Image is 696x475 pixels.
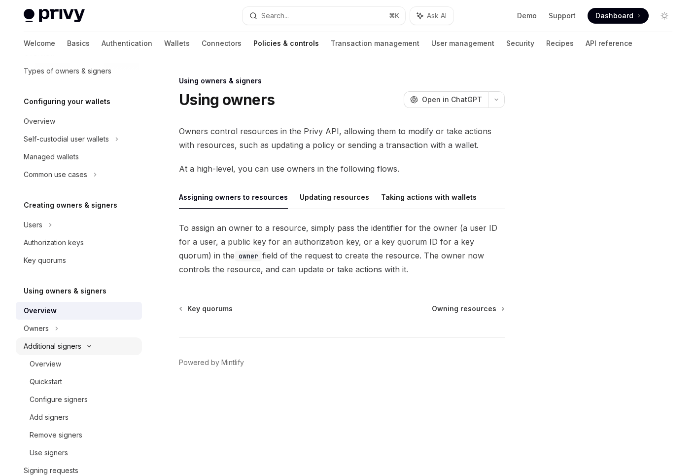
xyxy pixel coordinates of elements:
[24,133,109,145] div: Self-custodial user wallets
[389,12,399,20] span: ⌘ K
[586,32,632,55] a: API reference
[67,32,90,55] a: Basics
[24,169,87,181] div: Common use cases
[235,251,262,261] code: owner
[16,391,142,408] a: Configure signers
[30,447,68,459] div: Use signers
[30,376,62,388] div: Quickstart
[588,8,649,24] a: Dashboard
[422,95,482,105] span: Open in ChatGPT
[24,237,84,249] div: Authorization keys
[24,96,110,108] h5: Configuring your wallets
[431,32,494,55] a: User management
[410,7,453,25] button: Ask AI
[24,340,81,352] div: Additional signers
[16,408,142,426] a: Add signers
[24,115,55,127] div: Overview
[16,426,142,444] a: Remove signers
[243,7,405,25] button: Search...⌘K
[179,162,505,176] span: At a high-level, you can use owners in the following flows.
[102,32,152,55] a: Authentication
[187,304,233,314] span: Key quorums
[506,32,534,55] a: Security
[16,112,142,130] a: Overview
[432,304,504,314] a: Owning resources
[24,285,106,297] h5: Using owners & signers
[30,358,61,370] div: Overview
[24,199,117,211] h5: Creating owners & signers
[517,11,537,21] a: Demo
[179,76,505,86] div: Using owners & signers
[427,11,447,21] span: Ask AI
[30,411,69,423] div: Add signers
[202,32,242,55] a: Connectors
[300,185,369,209] button: Updating resources
[16,373,142,391] a: Quickstart
[381,185,477,209] button: Taking actions with wallets
[16,234,142,252] a: Authorization keys
[24,255,66,266] div: Key quorums
[546,32,574,55] a: Recipes
[253,32,319,55] a: Policies & controls
[432,304,496,314] span: Owning resources
[404,91,488,108] button: Open in ChatGPT
[16,148,142,166] a: Managed wallets
[30,429,82,441] div: Remove signers
[179,124,505,152] span: Owners control resources in the Privy API, allowing them to modify or take actions with resources...
[16,355,142,373] a: Overview
[164,32,190,55] a: Wallets
[179,185,288,209] button: Assigning owners to resources
[180,304,233,314] a: Key quorums
[261,10,289,22] div: Search...
[24,219,42,231] div: Users
[657,8,672,24] button: Toggle dark mode
[331,32,419,55] a: Transaction management
[179,91,275,109] h1: Using owners
[595,11,633,21] span: Dashboard
[24,65,111,77] div: Types of owners & signers
[16,444,142,462] a: Use signers
[16,252,142,269] a: Key quorums
[24,32,55,55] a: Welcome
[24,151,79,163] div: Managed wallets
[549,11,576,21] a: Support
[24,323,49,334] div: Owners
[179,221,505,276] span: To assign an owner to a resource, simply pass the identifier for the owner (a user ID for a user,...
[179,358,244,367] a: Powered by Mintlify
[24,9,85,23] img: light logo
[16,302,142,320] a: Overview
[30,394,88,405] div: Configure signers
[24,305,57,317] div: Overview
[16,62,142,80] a: Types of owners & signers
